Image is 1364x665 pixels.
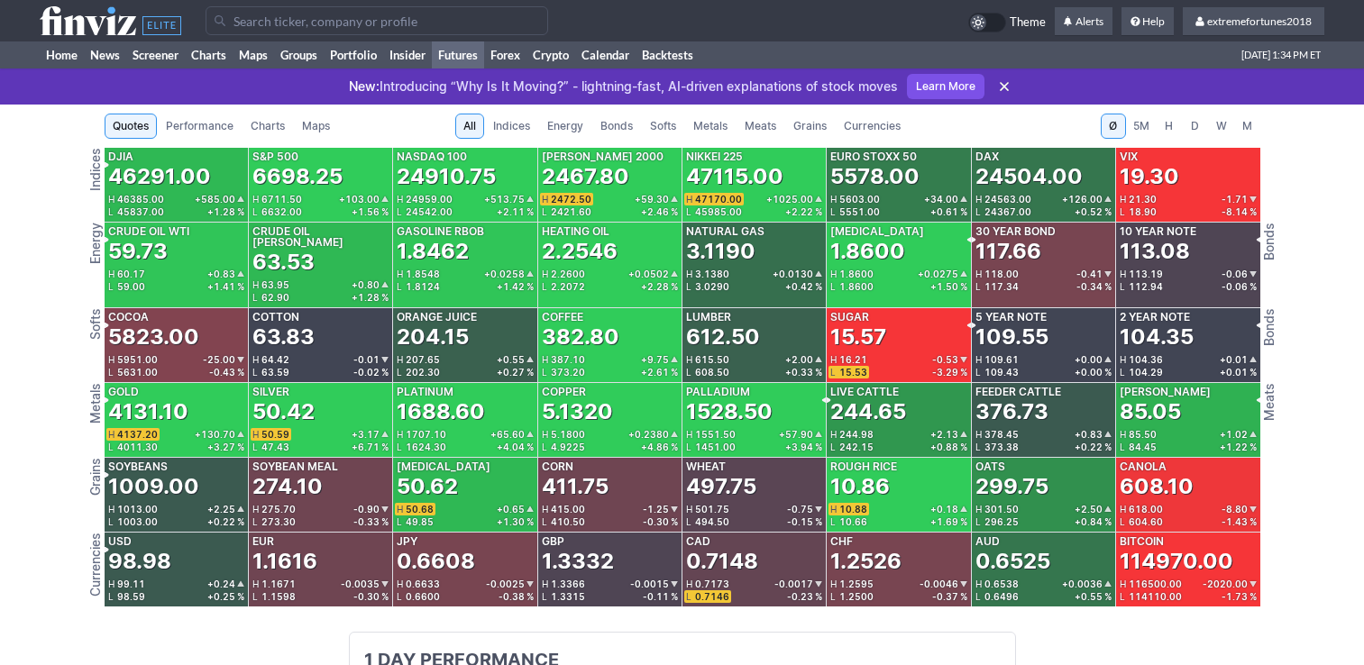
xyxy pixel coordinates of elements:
div: 15.57 [830,323,886,351]
span: -0.41 [1076,269,1103,278]
div: -0.34 [1076,282,1112,291]
span: L [252,368,261,377]
span: L [830,282,839,291]
div: 104.35 [1120,323,1194,351]
span: 60.17 [117,269,145,279]
span: 5951.00 [117,354,158,365]
div: 5578.00 [830,162,920,191]
a: Grains [785,114,835,139]
a: Coffee382.80H387.10+9.75L373.20+2.61 % [538,308,682,382]
div: 1.8600 [830,237,905,266]
span: -25.00 [203,355,235,364]
span: +0.0258 [484,269,525,278]
span: % [237,207,244,216]
div: 5 Year Note [975,312,1047,323]
a: DJIA46291.00H46385.00+585.00L45837.00+1.28 % [105,148,248,222]
a: [MEDICAL_DATA]1.8600H1.8600+0.0275L1.8600+1.50 % [827,223,970,307]
a: Portfolio [324,41,383,68]
span: Currencies [844,117,901,135]
a: Charts [185,41,233,68]
span: +0.01 [1220,355,1248,364]
span: L [252,293,261,302]
a: VIX19.30H21.30-1.71L18.90-8.14 % [1116,148,1259,222]
span: 63.95 [261,279,289,290]
a: Futures [432,41,484,68]
div: +2.61 [641,368,678,377]
div: S&P 500 [252,151,298,162]
div: Euro Stoxx 50 [830,151,917,162]
span: 46385.00 [117,194,164,205]
span: 2.2072 [551,281,585,292]
div: Nasdaq 100 [397,151,467,162]
span: H [252,280,261,289]
a: Metals [685,114,736,139]
span: 202.30 [406,367,440,378]
div: +0.00 [1075,368,1112,377]
span: +2.00 [785,355,813,364]
span: % [815,207,822,216]
div: +1.42 [497,282,534,291]
span: L [397,207,406,216]
a: Indices [485,114,538,139]
span: H [397,269,406,278]
div: +1.50 [930,282,967,291]
div: 1.8462 [397,237,469,266]
a: Gasoline RBOB1.8462H1.8548+0.0258L1.8124+1.42 % [393,223,536,307]
a: Help [1121,7,1174,36]
span: L [830,368,839,377]
span: +126.00 [1062,195,1103,204]
div: [PERSON_NAME] 2000 [542,151,664,162]
div: 24504.00 [975,162,1083,191]
span: +59.30 [635,195,669,204]
span: 387.10 [551,354,585,365]
div: DAX [975,151,999,162]
span: % [1104,282,1112,291]
div: Cocoa [108,312,149,323]
div: Nikkei 225 [686,151,743,162]
span: 113.19 [1129,269,1163,279]
span: H [108,195,117,204]
span: 62.90 [261,292,289,303]
a: 30 Year Bond117.66H118.00-0.41L117.34-0.34 % [972,223,1115,307]
span: % [1104,368,1112,377]
a: Calendar [575,41,636,68]
span: extremefortunes2018 [1207,14,1312,28]
span: H [108,355,117,364]
span: 2421.60 [551,206,591,217]
a: Charts [243,114,293,139]
span: M [1241,117,1254,135]
a: Nikkei 22547115.00H47170.00+1025.00L45985.00+2.22 % [682,148,826,222]
div: 2.2546 [542,237,618,266]
span: 64.42 [261,354,289,365]
span: -0.06 [1222,269,1248,278]
span: % [1250,282,1257,291]
span: % [237,282,244,291]
a: All [455,114,484,139]
div: -8.14 [1222,207,1257,216]
span: W [1215,117,1228,135]
div: 6698.25 [252,162,343,191]
span: % [671,368,678,377]
span: 104.36 [1129,354,1163,365]
a: Energy [539,114,591,139]
a: Cocoa5823.00H5951.00-25.00L5631.00-0.43 % [105,308,248,382]
div: Orange Juice [397,312,477,323]
span: L [108,207,117,216]
span: Performance [166,117,233,135]
a: Maps [233,41,274,68]
div: 612.50 [686,323,760,351]
span: H [975,355,984,364]
div: 59.73 [108,237,168,266]
span: L [397,282,406,291]
span: +0.0130 [773,269,813,278]
div: +0.01 [1220,368,1257,377]
span: % [815,368,822,377]
span: % [526,207,534,216]
span: L [686,368,695,377]
span: D [1189,117,1202,135]
span: L [542,207,551,216]
a: extremefortunes2018 [1183,7,1324,36]
span: % [381,207,389,216]
span: H [252,195,261,204]
a: Crypto [526,41,575,68]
